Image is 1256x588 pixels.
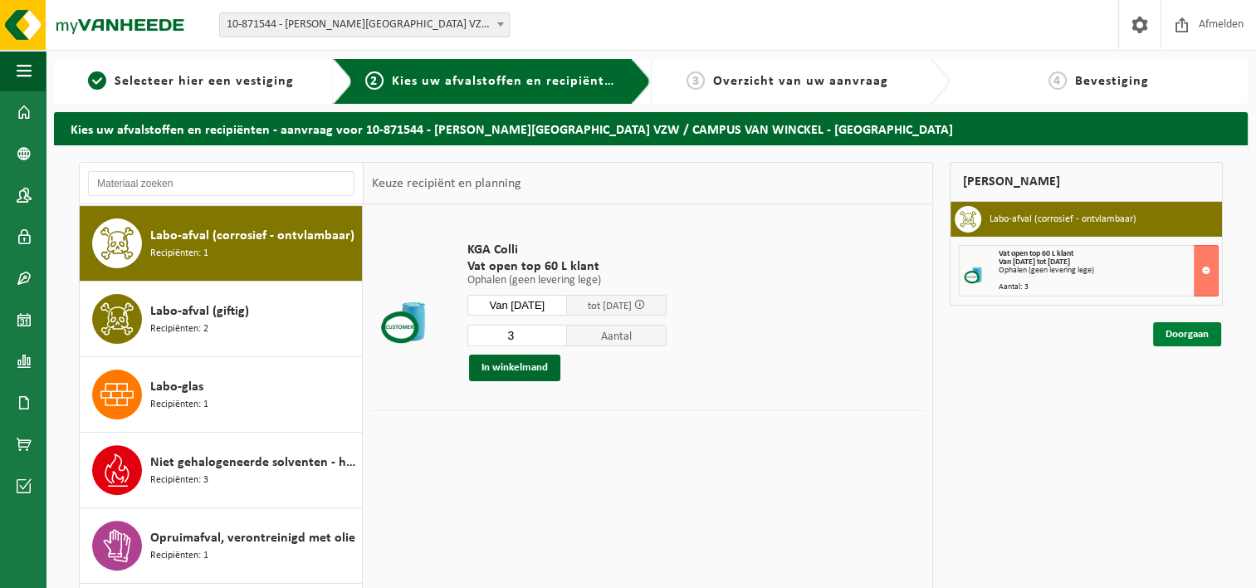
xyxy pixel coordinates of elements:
[150,473,208,488] span: Recipiënten: 3
[150,321,208,337] span: Recipiënten: 2
[1048,71,1067,90] span: 4
[990,206,1136,233] h3: Labo-afval (corrosief - ontvlambaar)
[54,112,1248,145] h2: Kies uw afvalstoffen en recipiënten - aanvraag voor 10-871544 - [PERSON_NAME][GEOGRAPHIC_DATA] VZ...
[80,508,363,584] button: Opruimafval, verontreinigd met olie Recipiënten: 1
[80,282,363,357] button: Labo-afval (giftig) Recipiënten: 2
[467,242,667,258] span: KGA Colli
[713,75,888,88] span: Overzicht van uw aanvraag
[150,548,208,564] span: Recipiënten: 1
[80,206,363,282] button: Labo-afval (corrosief - ontvlambaar) Recipiënten: 1
[88,71,106,90] span: 1
[150,246,208,262] span: Recipiënten: 1
[999,283,1219,292] div: Aantal: 3
[999,267,1219,275] div: Ophalen (geen levering lege)
[1075,75,1149,88] span: Bevestiging
[88,171,354,196] input: Materiaal zoeken
[220,13,509,37] span: 10-871544 - OSCAR ROMERO COLLEGE VZW / CAMPUS VAN WINCKEL - DENDERMONDE
[687,71,705,90] span: 3
[150,226,354,246] span: Labo-afval (corrosief - ontvlambaar)
[999,249,1073,258] span: Vat open top 60 L klant
[467,275,667,287] p: Ophalen (geen levering lege)
[469,355,560,381] button: In winkelmand
[1153,322,1221,346] a: Doorgaan
[80,433,363,508] button: Niet gehalogeneerde solventen - hoogcalorisch in kleinverpakking Recipiënten: 3
[80,357,363,433] button: Labo-glas Recipiënten: 1
[62,71,320,91] a: 1Selecteer hier een vestiging
[588,301,632,311] span: tot [DATE]
[219,12,510,37] span: 10-871544 - OSCAR ROMERO COLLEGE VZW / CAMPUS VAN WINCKEL - DENDERMONDE
[150,528,355,548] span: Opruimafval, verontreinigd met olie
[150,453,358,473] span: Niet gehalogeneerde solventen - hoogcalorisch in kleinverpakking
[567,325,667,346] span: Aantal
[467,258,667,275] span: Vat open top 60 L klant
[467,295,567,316] input: Selecteer datum
[150,377,203,397] span: Labo-glas
[115,75,294,88] span: Selecteer hier een vestiging
[150,301,249,321] span: Labo-afval (giftig)
[365,71,384,90] span: 2
[150,397,208,413] span: Recipiënten: 1
[950,162,1224,202] div: [PERSON_NAME]
[392,75,620,88] span: Kies uw afvalstoffen en recipiënten
[999,257,1070,267] strong: Van [DATE] tot [DATE]
[364,163,530,204] div: Keuze recipiënt en planning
